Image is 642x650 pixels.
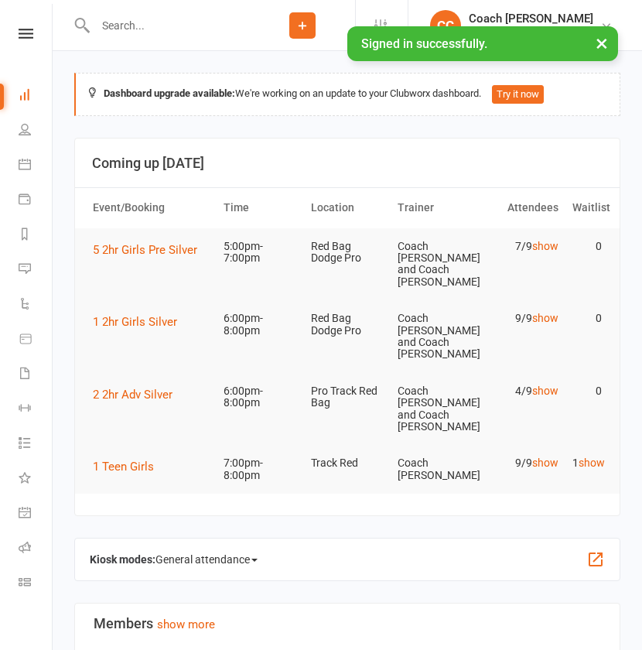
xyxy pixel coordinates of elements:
td: Red Bag Dodge Pro [304,300,391,349]
a: show [532,240,558,252]
input: Search... [90,15,250,36]
td: 9/9 [478,445,565,481]
span: Signed in successfully. [361,36,487,51]
span: General attendance [155,547,258,572]
td: Pro Track Red Bag [304,373,391,422]
th: Location [304,188,391,227]
strong: Kiosk modes: [90,553,155,566]
th: Event/Booking [86,188,217,227]
td: Coach [PERSON_NAME] and Coach [PERSON_NAME] [391,300,478,373]
a: show [532,385,558,397]
td: Coach [PERSON_NAME] and Coach [PERSON_NAME] [391,373,478,446]
a: Dashboard [19,79,53,114]
button: × [588,26,616,60]
a: General attendance kiosk mode [19,497,53,532]
a: show [579,457,605,469]
a: show [532,457,558,469]
a: show more [157,617,215,631]
a: Class kiosk mode [19,566,53,601]
a: Roll call kiosk mode [19,532,53,566]
td: 6:00pm-8:00pm [217,300,304,349]
td: 6:00pm-8:00pm [217,373,304,422]
div: We're working on an update to your Clubworx dashboard. [74,73,620,116]
div: CC [430,10,461,41]
button: Try it now [492,85,544,104]
th: Time [217,188,304,227]
span: 1 2hr Girls Silver [93,315,177,329]
a: Calendar [19,149,53,183]
th: Trainer [391,188,478,227]
strong: Dashboard upgrade available: [104,87,235,99]
td: 0 [565,228,609,265]
td: 1 [565,445,609,481]
td: Track Red [304,445,391,481]
button: 2 2hr Adv Silver [93,385,183,404]
a: Product Sales [19,323,53,357]
a: show [532,312,558,324]
td: 9/9 [478,300,565,337]
span: 5 2hr Girls Pre Silver [93,243,197,257]
td: Coach [PERSON_NAME] [391,445,478,494]
div: Coach [PERSON_NAME] [469,12,600,26]
span: 2 2hr Adv Silver [93,388,172,402]
th: Attendees [478,188,565,227]
a: Payments [19,183,53,218]
h3: Coming up [DATE] [92,156,603,171]
td: 7:00pm-8:00pm [217,445,304,494]
a: People [19,114,53,149]
a: Reports [19,218,53,253]
h3: Members [94,616,601,631]
td: 5:00pm-7:00pm [217,228,304,277]
th: Waitlist [565,188,609,227]
td: 0 [565,300,609,337]
button: 1 Teen Girls [93,457,165,476]
span: 1 Teen Girls [93,460,154,474]
button: 5 2hr Girls Pre Silver [93,241,208,259]
a: What's New [19,462,53,497]
div: Jummps Parkwood Pty Ltd [469,26,600,39]
td: 7/9 [478,228,565,265]
td: Coach [PERSON_NAME] and Coach [PERSON_NAME] [391,228,478,301]
button: 1 2hr Girls Silver [93,313,188,331]
td: Red Bag Dodge Pro [304,228,391,277]
td: 0 [565,373,609,409]
td: 4/9 [478,373,565,409]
